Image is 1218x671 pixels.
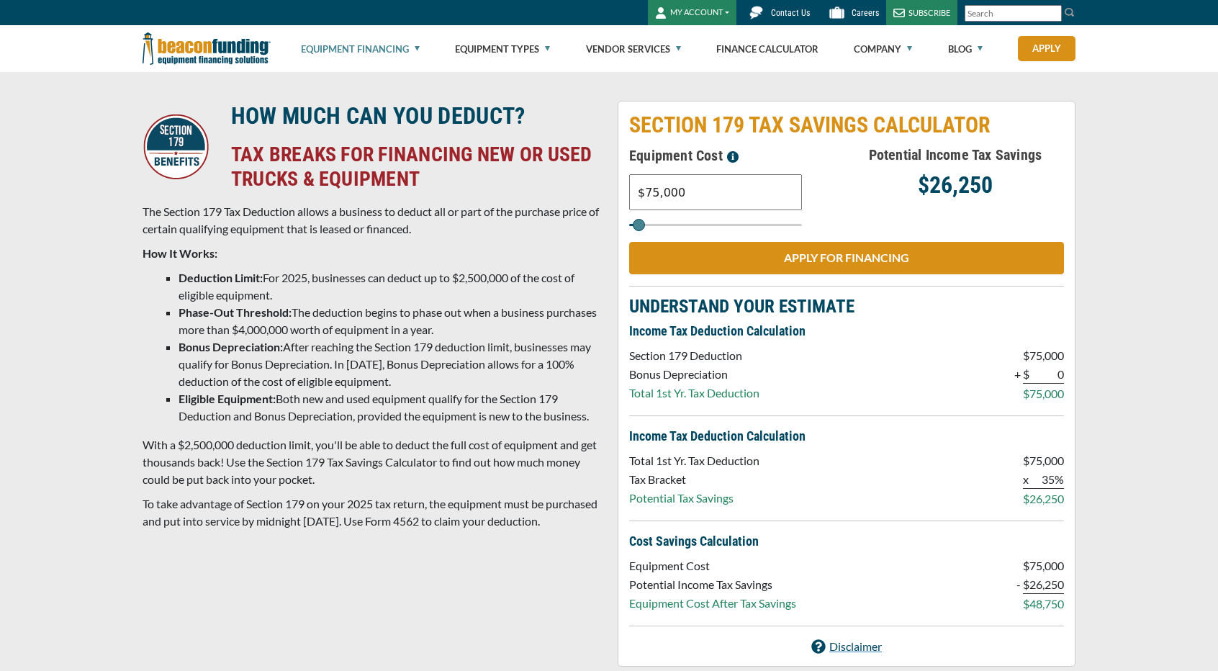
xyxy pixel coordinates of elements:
p: Cost Savings Calculation [629,533,1064,550]
p: Income Tax Deduction Calculation [629,323,1064,340]
strong: How It Works: [143,246,217,260]
input: Search [965,5,1062,22]
p: 75,000 [1029,557,1064,575]
strong: Deduction Limit: [179,271,263,284]
a: Equipment Financing [301,26,420,72]
p: $ [1023,576,1029,594]
p: UNDERSTAND YOUR ESTIMATE [629,298,1064,315]
img: Beacon Funding Corporation logo [143,25,271,72]
p: Total 1st Yr. Tax Deduction [629,452,759,469]
h4: TAX BREAKS FOR FINANCING NEW OR USED TRUCKS & EQUIPMENT [231,143,600,192]
p: 48,750 [1029,595,1064,613]
strong: Eligible Equipment: [179,392,276,405]
strong: Phase-Out Threshold: [179,305,292,319]
p: $ [1023,366,1029,384]
p: Tax Bracket [629,471,759,488]
p: 26,250 [1029,490,1064,508]
li: For 2025, businesses can deduct up to $2,500,000 of the cost of eligible equipment. [179,269,600,304]
p: Section 179 Deduction [629,347,759,364]
a: Equipment Types [455,26,550,72]
p: 0 [1029,366,1064,384]
p: Disclaimer [829,638,882,655]
p: $ [1023,557,1029,575]
li: The deduction begins to phase out when a business purchases more than $4,000,000 worth of equipme... [179,304,600,338]
p: To take advantage of Section 179 on your 2025 tax return, the equipment must be purchased and put... [143,495,600,530]
p: - [1016,576,1021,593]
p: Bonus Depreciation [629,366,759,383]
img: Search [1064,6,1075,18]
p: x [1023,471,1029,489]
p: 75,000 [1029,385,1064,402]
h5: Potential Income Tax Savings [847,144,1064,166]
span: Careers [852,8,879,18]
p: The Section 179 Tax Deduction allows a business to deduct all or part of the purchase price of ce... [143,203,600,238]
p: Equipment Cost After Tax Savings [629,595,796,612]
li: After reaching the Section 179 deduction limit, businesses may qualify for Bonus Depreciation. In... [179,338,600,390]
a: Apply [1018,36,1075,61]
p: 75,000 [1029,347,1064,364]
p: 26,250 [1029,576,1064,594]
p: $ [1023,595,1029,613]
a: Company [854,26,912,72]
p: 75,000 [1029,452,1064,469]
span: Contact Us [771,8,810,18]
p: $ [1023,347,1029,364]
p: Total 1st Yr. Tax Deduction [629,384,759,402]
a: APPLY FOR FINANCING [629,242,1064,274]
a: Blog [948,26,983,72]
a: Disclaimer [811,638,882,655]
p: With a $2,500,000 deduction limit, you'll be able to deduct the full cost of equipment and get th... [143,436,600,488]
p: + [1014,366,1021,383]
button: Please enter a value between $3,000 and $3,000,000 [723,144,743,167]
p: $ [1023,452,1029,469]
h3: HOW MUCH CAN YOU DEDUCT? [231,102,600,130]
a: Finance Calculator [716,26,818,72]
li: Both new and used equipment qualify for the Section 179 Deduction and Bonus Depreciation, provide... [179,390,600,425]
p: $26,250 [847,176,1064,194]
p: $ [1023,490,1029,508]
img: section-179-tooltip [727,151,739,163]
a: Vendor Services [586,26,681,72]
strong: Bonus Depreciation: [179,340,283,353]
p: SECTION 179 TAX SAVINGS CALCULATOR [629,112,1064,138]
p: $ [1023,385,1029,402]
p: Potential Income Tax Savings [629,576,796,593]
p: 35% [1029,471,1064,489]
p: Equipment Cost [629,557,796,575]
h5: Equipment Cost [629,144,847,167]
p: Income Tax Deduction Calculation [629,428,1064,445]
a: Clear search text [1047,8,1058,19]
p: Potential Tax Savings [629,490,759,507]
